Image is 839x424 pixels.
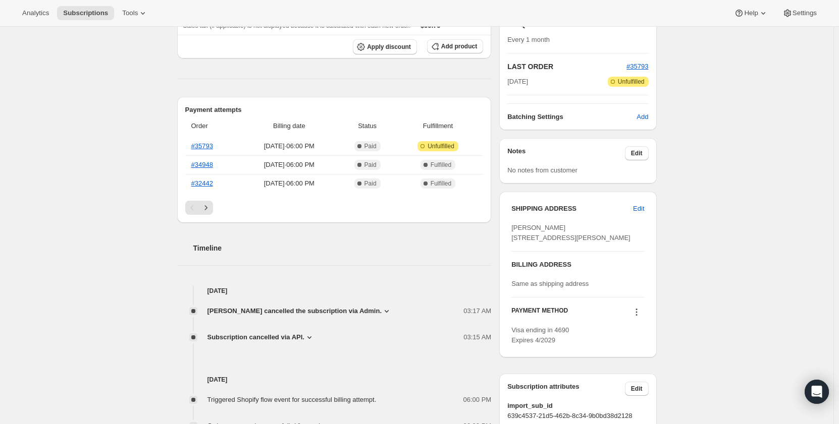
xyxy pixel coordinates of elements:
[627,201,650,217] button: Edit
[507,166,578,174] span: No notes from customer
[431,179,451,188] span: Fulfilled
[625,146,649,160] button: Edit
[364,142,377,150] span: Paid
[507,382,625,396] h3: Subscription attributes
[805,380,829,404] div: Open Intercom Messenger
[507,77,528,87] span: [DATE]
[625,382,649,396] button: Edit
[364,161,377,169] span: Paid
[16,6,55,20] button: Analytics
[191,179,213,187] a: #32442
[626,62,648,72] button: #35793
[242,121,336,131] span: Billing date
[207,306,392,316] button: [PERSON_NAME] cancelled the subscription via Admin.
[191,161,213,168] a: #34948
[463,306,491,316] span: 03:17 AM
[511,204,633,214] h3: SHIPPING ADDRESS
[633,204,644,214] span: Edit
[463,332,491,342] span: 03:15 AM
[463,395,492,405] span: 06:00 PM
[618,78,645,86] span: Unfulfilled
[207,332,314,342] button: Subscription cancelled via API.
[242,178,336,189] span: [DATE] · 06:00 PM
[185,115,240,137] th: Order
[185,105,484,115] h2: Payment attempts
[63,9,108,17] span: Subscriptions
[431,161,451,169] span: Fulfilled
[507,411,648,421] span: 639c4537-21d5-462b-8c34-9b0bd38d2128
[367,43,411,51] span: Apply discount
[507,36,550,43] span: Every 1 month
[511,260,644,270] h3: BILLING ADDRESS
[428,142,454,150] span: Unfulfilled
[177,286,492,296] h4: [DATE]
[207,332,304,342] span: Subscription cancelled via API.
[342,121,392,131] span: Status
[507,146,625,160] h3: Notes
[744,9,758,17] span: Help
[57,6,114,20] button: Subscriptions
[507,401,648,411] span: import_sub_id
[793,9,817,17] span: Settings
[511,224,631,241] span: [PERSON_NAME] [STREET_ADDRESS][PERSON_NAME]
[631,149,643,157] span: Edit
[511,280,589,287] span: Same as shipping address
[207,396,377,403] span: Triggered Shopify flow event for successful billing attempt.
[511,326,569,344] span: Visa ending in 4690 Expires 4/2029
[507,62,626,72] h2: LAST ORDER
[22,9,49,17] span: Analytics
[626,63,648,70] a: #35793
[631,385,643,393] span: Edit
[185,201,484,215] nav: Pagination
[122,9,138,17] span: Tools
[116,6,154,20] button: Tools
[399,121,477,131] span: Fulfillment
[193,243,492,253] h2: Timeline
[776,6,823,20] button: Settings
[427,39,483,53] button: Add product
[364,179,377,188] span: Paid
[207,306,382,316] span: [PERSON_NAME] cancelled the subscription via Admin.
[242,141,336,151] span: [DATE] · 06:00 PM
[191,142,213,150] a: #35793
[199,201,213,215] button: Next
[728,6,774,20] button: Help
[177,375,492,385] h4: [DATE]
[631,109,654,125] button: Add
[511,307,568,320] h3: PAYMENT METHOD
[353,39,417,54] button: Apply discount
[507,112,637,122] h6: Batching Settings
[637,112,648,122] span: Add
[441,42,477,50] span: Add product
[242,160,336,170] span: [DATE] · 06:00 PM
